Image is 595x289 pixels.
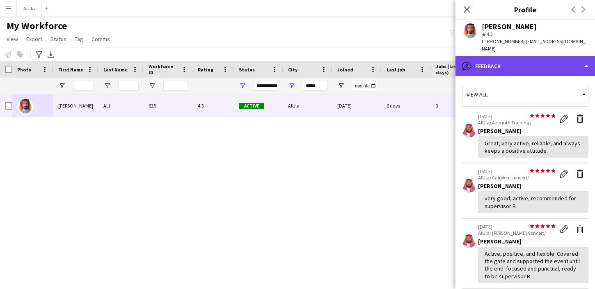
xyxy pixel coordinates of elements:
[98,94,144,117] div: ALI
[17,99,34,115] img: KHALID ALI
[50,35,66,43] span: Status
[92,35,110,43] span: Comms
[198,67,213,73] span: Rating
[88,34,113,44] a: Comms
[144,94,193,117] div: 625
[482,38,524,44] span: t. [PHONE_NUMBER]
[337,67,353,73] span: Joined
[455,56,595,76] div: Feedback
[3,34,21,44] a: View
[58,67,83,73] span: First Name
[478,224,556,230] p: [DATE]
[478,238,588,245] div: [PERSON_NAME]
[239,103,264,109] span: Active
[332,94,382,117] div: [DATE]
[47,34,70,44] a: Status
[149,82,156,89] button: Open Filter Menu
[478,230,556,236] p: AlUla/ [PERSON_NAME] Concert/
[283,94,332,117] div: AlUla
[478,168,556,174] p: [DATE]
[455,4,595,15] h3: Profile
[482,23,537,30] div: [PERSON_NAME]
[352,81,377,91] input: Joined Filter Input
[431,94,484,117] div: 3
[118,81,139,91] input: Last Name Filter Input
[478,113,556,119] p: [DATE]
[103,82,111,89] button: Open Filter Menu
[288,82,295,89] button: Open Filter Menu
[46,50,56,60] app-action-btn: Export XLSX
[288,67,297,73] span: City
[17,67,31,73] span: Photo
[23,34,46,44] a: Export
[382,94,431,117] div: 6 days
[73,81,94,91] input: First Name Filter Input
[487,31,493,37] span: 4.3
[387,67,405,73] span: Last job
[478,174,556,181] p: AlUla/ Cairokee concert/
[478,127,588,135] div: [PERSON_NAME]
[239,82,246,89] button: Open Filter Menu
[53,94,98,117] div: [PERSON_NAME]
[103,67,128,73] span: Last Name
[7,20,67,32] span: My Workforce
[482,38,586,52] span: | [EMAIL_ADDRESS][DOMAIN_NAME]
[239,67,255,73] span: Status
[478,119,556,126] p: AlUla/ Azimuth Training /
[485,140,582,154] div: Great, very active, reliable, and always keeps a positive attitude.
[71,34,87,44] a: Tag
[26,35,42,43] span: Export
[163,81,188,91] input: Workforce ID Filter Input
[7,35,18,43] span: View
[17,0,42,16] button: AlUla
[467,91,487,98] span: View all
[58,82,66,89] button: Open Filter Menu
[436,63,469,76] span: Jobs (last 90 days)
[75,35,83,43] span: Tag
[337,82,345,89] button: Open Filter Menu
[485,195,582,209] div: very good, active, recommended for supervisor B
[193,94,234,117] div: 4.3
[149,63,178,76] span: Workforce ID
[485,250,582,280] div: Active, positive, and flexible. Covered the gate and supported the event until the end. focused a...
[478,182,588,190] div: [PERSON_NAME]
[34,50,44,60] app-action-btn: Advanced filters
[303,81,327,91] input: City Filter Input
